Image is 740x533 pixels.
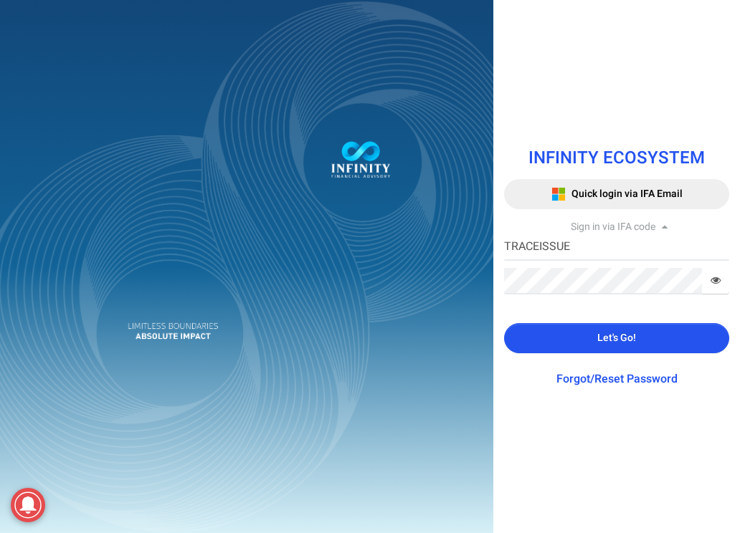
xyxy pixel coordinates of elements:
div: Sign in via IFA code [504,220,729,234]
button: Let's Go! [504,323,729,353]
input: IFA Code [504,234,729,261]
span: Sign in via IFA code [571,219,655,234]
a: Forgot/Reset Password [556,370,678,388]
span: Let's Go! [597,330,636,345]
button: Quick login via IFA Email [504,179,729,209]
span: Quick login via IFA Email [571,186,683,201]
h1: INFINITY ECOSYSTEM [504,149,729,168]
